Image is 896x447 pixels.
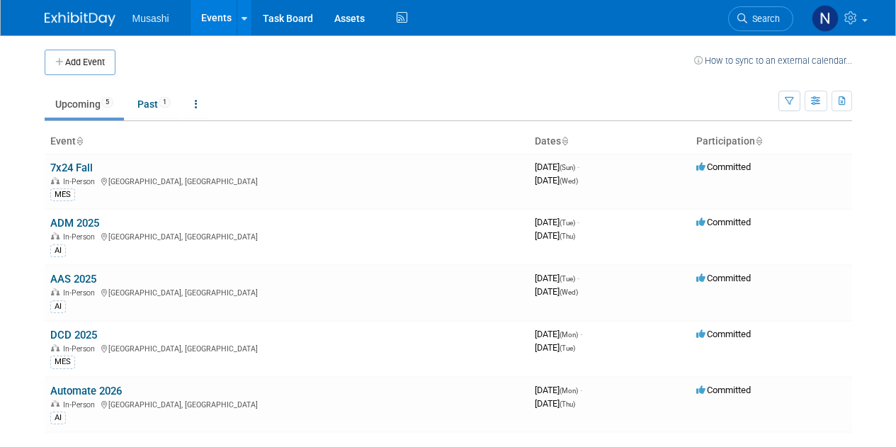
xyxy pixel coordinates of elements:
[577,217,579,227] span: -
[50,385,122,397] a: Automate 2026
[560,387,578,395] span: (Mon)
[51,288,59,295] img: In-Person Event
[560,232,575,240] span: (Thu)
[691,130,852,154] th: Participation
[50,230,523,242] div: [GEOGRAPHIC_DATA], [GEOGRAPHIC_DATA]
[560,177,578,185] span: (Wed)
[50,356,75,368] div: MES
[535,273,579,283] span: [DATE]
[560,331,578,339] span: (Mon)
[45,91,124,118] a: Upcoming5
[159,97,171,108] span: 1
[580,385,582,395] span: -
[45,130,529,154] th: Event
[50,412,66,424] div: AI
[561,135,568,147] a: Sort by Start Date
[696,329,751,339] span: Committed
[529,130,691,154] th: Dates
[694,55,852,66] a: How to sync to an external calendar...
[560,344,575,352] span: (Tue)
[51,232,59,239] img: In-Person Event
[696,385,751,395] span: Committed
[560,164,575,171] span: (Sun)
[45,12,115,26] img: ExhibitDay
[747,13,780,24] span: Search
[535,329,582,339] span: [DATE]
[101,97,113,108] span: 5
[535,175,578,186] span: [DATE]
[696,217,751,227] span: Committed
[50,329,97,341] a: DCD 2025
[535,342,575,353] span: [DATE]
[577,273,579,283] span: -
[560,275,575,283] span: (Tue)
[50,273,96,285] a: AAS 2025
[50,217,99,230] a: ADM 2025
[50,162,93,174] a: 7x24 Fall
[63,177,99,186] span: In-Person
[50,300,66,313] div: AI
[560,219,575,227] span: (Tue)
[76,135,83,147] a: Sort by Event Name
[696,162,751,172] span: Committed
[50,244,66,257] div: AI
[50,175,523,186] div: [GEOGRAPHIC_DATA], [GEOGRAPHIC_DATA]
[535,385,582,395] span: [DATE]
[696,273,751,283] span: Committed
[50,188,75,201] div: MES
[51,344,59,351] img: In-Person Event
[50,286,523,298] div: [GEOGRAPHIC_DATA], [GEOGRAPHIC_DATA]
[50,398,523,409] div: [GEOGRAPHIC_DATA], [GEOGRAPHIC_DATA]
[63,232,99,242] span: In-Person
[560,400,575,408] span: (Thu)
[132,13,169,24] span: Musashi
[535,162,579,172] span: [DATE]
[812,5,839,32] img: Naman Buch
[728,6,793,31] a: Search
[535,217,579,227] span: [DATE]
[45,50,115,75] button: Add Event
[63,344,99,353] span: In-Person
[51,177,59,184] img: In-Person Event
[51,400,59,407] img: In-Person Event
[580,329,582,339] span: -
[127,91,181,118] a: Past1
[535,398,575,409] span: [DATE]
[63,288,99,298] span: In-Person
[755,135,762,147] a: Sort by Participation Type
[535,230,575,241] span: [DATE]
[50,342,523,353] div: [GEOGRAPHIC_DATA], [GEOGRAPHIC_DATA]
[560,288,578,296] span: (Wed)
[577,162,579,172] span: -
[63,400,99,409] span: In-Person
[535,286,578,297] span: [DATE]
